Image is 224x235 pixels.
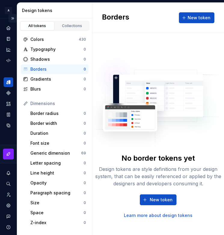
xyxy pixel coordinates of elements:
div: Collections [57,23,87,28]
div: All tokens [22,23,52,28]
div: Design tokens are style definitions from your design system, that can be easily referenced or app... [92,165,224,187]
div: A [5,7,12,14]
div: 0 [84,210,86,215]
div: 0 [84,181,86,185]
div: 0 [84,67,86,72]
button: A [1,4,16,17]
a: Border width0 [28,119,88,128]
div: Opacity [30,180,84,186]
div: Duration [30,130,84,136]
div: 0 [84,161,86,165]
a: Blurs0 [21,84,88,94]
a: Design tokens [4,77,13,87]
a: Gradients0 [21,74,88,84]
span: New token [188,15,210,21]
button: Notifications [4,168,13,178]
span: New token [150,197,173,203]
a: Settings [4,201,13,210]
div: Gradients [30,76,84,82]
a: Colors430 [21,35,88,44]
a: Borders0 [21,64,88,74]
div: Colors [30,36,79,42]
div: 0 [84,141,86,146]
div: Space [30,210,84,216]
a: Letter spacing0 [28,158,88,168]
div: 0 [84,220,86,225]
a: Storybook stories [4,110,13,119]
div: Paragraph spacing [30,190,84,196]
div: 0 [84,77,86,82]
a: Components [4,88,13,98]
button: Expand sidebar [8,14,17,23]
div: 0 [84,57,86,62]
div: No border tokens yet [121,153,195,163]
div: Font size [30,140,84,146]
a: Shadows0 [21,54,88,64]
div: Border radius [30,110,84,116]
a: Home [4,23,13,33]
a: Paragraph spacing0 [28,188,88,198]
div: 0 [84,111,86,116]
button: New token [179,12,214,23]
a: Font size0 [28,138,88,148]
div: Letter spacing [30,160,84,166]
a: Generic dimension69 [28,148,88,158]
div: Typography [30,46,84,52]
div: 0 [84,87,86,91]
div: Border width [30,120,84,126]
a: Documentation [4,34,13,44]
div: Blurs [30,86,84,92]
a: Border radius0 [28,109,88,118]
div: Shadows [30,56,84,62]
div: Size [30,200,84,206]
div: 69 [81,151,86,156]
a: Space0 [28,208,88,218]
div: Design tokens [22,8,90,14]
a: Assets [4,99,13,109]
div: 0 [84,47,86,52]
a: Code automation [4,56,13,65]
div: Z-index [30,220,84,226]
h2: Borders [102,12,129,23]
a: Line height0 [28,168,88,178]
a: Typography0 [21,45,88,54]
a: Learn more about design tokens [124,212,192,218]
a: Invite team [4,190,13,199]
a: Z-index0 [28,218,88,227]
div: 0 [84,200,86,205]
button: New token [140,194,176,205]
a: Opacity0 [28,178,88,188]
a: Duration0 [28,128,88,138]
button: Search ⌘K [4,179,13,189]
a: Data sources [4,121,13,130]
div: Borders [30,66,84,72]
div: 0 [84,171,86,175]
div: 0 [84,190,86,195]
div: 0 [84,131,86,136]
div: 0 [84,121,86,126]
button: Contact support [4,212,13,221]
a: Analytics [4,45,13,54]
div: 430 [79,37,86,42]
a: Size0 [28,198,88,208]
div: Line height [30,170,84,176]
div: Dimensions [30,100,86,107]
div: Generic dimension [30,150,81,156]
